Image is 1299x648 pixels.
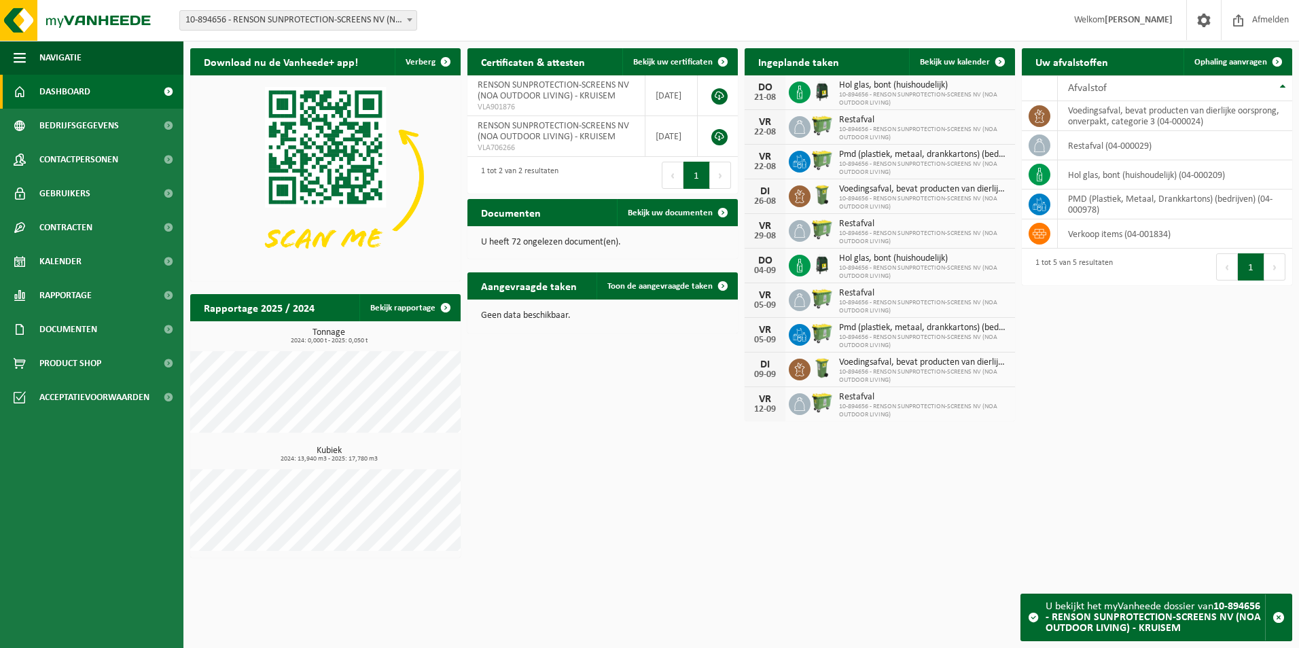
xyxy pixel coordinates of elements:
td: hol glas, bont (huishoudelijk) (04-000209) [1058,160,1292,190]
span: VLA706266 [478,143,635,154]
span: Dashboard [39,75,90,109]
span: Documenten [39,312,97,346]
span: Product Shop [39,346,101,380]
span: Pmd (plastiek, metaal, drankkartons) (bedrijven) [839,323,1008,334]
h2: Certificaten & attesten [467,48,599,75]
span: Acceptatievoorwaarden [39,380,149,414]
td: [DATE] [645,75,698,116]
span: 10-894656 - RENSON SUNPROTECTION-SCREENS NV (NOA OUTDOOR LIVING) [839,160,1008,177]
td: PMD (Plastiek, Metaal, Drankkartons) (bedrijven) (04-000978) [1058,190,1292,219]
span: Toon de aangevraagde taken [607,282,713,291]
span: Bedrijfsgegevens [39,109,119,143]
div: VR [751,151,779,162]
img: WB-0660-HPE-GN-50 [811,391,834,414]
div: 05-09 [751,301,779,310]
span: 10-894656 - RENSON SUNPROTECTION-SCREENS NV (NOA OUTDOOR LIVING) [839,334,1008,350]
span: Restafval [839,288,1008,299]
div: VR [751,290,779,301]
strong: 10-894656 - RENSON SUNPROTECTION-SCREENS NV (NOA OUTDOOR LIVING) - KRUISEM [1046,601,1261,634]
div: VR [751,117,779,128]
button: 1 [1238,253,1264,281]
span: 10-894656 - RENSON SUNPROTECTION-SCREENS NV (NOA OUTDOOR LIVING) [839,195,1008,211]
div: VR [751,325,779,336]
div: DI [751,359,779,370]
span: 10-894656 - RENSON SUNPROTECTION-SCREENS NV (NOA OUTDOOR LIVING) - KRUISEM [179,10,417,31]
p: U heeft 72 ongelezen document(en). [481,238,724,247]
span: 10-894656 - RENSON SUNPROTECTION-SCREENS NV (NOA OUTDOOR LIVING) [839,299,1008,315]
div: 22-08 [751,162,779,172]
h2: Download nu de Vanheede+ app! [190,48,372,75]
h3: Kubiek [197,446,461,463]
a: Bekijk uw documenten [617,199,736,226]
button: Previous [662,162,683,189]
button: Previous [1216,253,1238,281]
span: RENSON SUNPROTECTION-SCREENS NV (NOA OUTDOOR LIVING) - KRUISEM [478,80,629,101]
span: 10-894656 - RENSON SUNPROTECTION-SCREENS NV (NOA OUTDOOR LIVING) [839,403,1008,419]
img: CR-HR-1C-1000-PES-01 [811,253,834,276]
span: Bekijk uw kalender [920,58,990,67]
span: 10-894656 - RENSON SUNPROTECTION-SCREENS NV (NOA OUTDOOR LIVING) - KRUISEM [180,11,416,30]
div: U bekijkt het myVanheede dossier van [1046,594,1265,641]
div: DO [751,255,779,266]
a: Toon de aangevraagde taken [597,272,736,300]
td: voedingsafval, bevat producten van dierlijke oorsprong, onverpakt, categorie 3 (04-000024) [1058,101,1292,131]
div: 05-09 [751,336,779,345]
h2: Rapportage 2025 / 2024 [190,294,328,321]
span: 10-894656 - RENSON SUNPROTECTION-SCREENS NV (NOA OUTDOOR LIVING) [839,126,1008,142]
img: WB-0660-HPE-GN-50 [811,287,834,310]
div: DI [751,186,779,197]
span: Kalender [39,245,82,278]
span: RENSON SUNPROTECTION-SCREENS NV (NOA OUTDOOR LIVING) - KRUISEM [478,121,629,142]
span: 10-894656 - RENSON SUNPROTECTION-SCREENS NV (NOA OUTDOOR LIVING) [839,230,1008,246]
h2: Uw afvalstoffen [1022,48,1122,75]
div: VR [751,221,779,232]
span: Contracten [39,211,92,245]
span: VLA901876 [478,102,635,113]
span: Hol glas, bont (huishoudelijk) [839,253,1008,264]
div: 26-08 [751,197,779,206]
span: Ophaling aanvragen [1194,58,1267,67]
span: Restafval [839,219,1008,230]
div: VR [751,394,779,405]
h2: Documenten [467,199,554,226]
h2: Ingeplande taken [745,48,853,75]
h2: Aangevraagde taken [467,272,590,299]
span: 10-894656 - RENSON SUNPROTECTION-SCREENS NV (NOA OUTDOOR LIVING) [839,264,1008,281]
a: Bekijk rapportage [359,294,459,321]
button: Next [1264,253,1285,281]
span: Verberg [406,58,435,67]
button: Verberg [395,48,459,75]
img: Download de VHEPlus App [190,75,461,278]
div: 29-08 [751,232,779,241]
td: [DATE] [645,116,698,157]
td: verkoop items (04-001834) [1058,219,1292,249]
strong: [PERSON_NAME] [1105,15,1173,25]
button: Next [710,162,731,189]
img: WB-0660-HPE-GN-50 [811,322,834,345]
div: 04-09 [751,266,779,276]
div: 1 tot 5 van 5 resultaten [1029,252,1113,282]
img: CR-HR-1C-1000-PES-01 [811,79,834,103]
span: Voedingsafval, bevat producten van dierlijke oorsprong, onverpakt, categorie 3 [839,184,1008,195]
img: WB-0140-HPE-GN-50 [811,357,834,380]
button: 1 [683,162,710,189]
a: Ophaling aanvragen [1184,48,1291,75]
img: WB-0660-HPE-GN-50 [811,218,834,241]
span: Rapportage [39,278,92,312]
td: restafval (04-000029) [1058,131,1292,160]
h3: Tonnage [197,328,461,344]
img: WB-0660-HPE-GN-50 [811,149,834,172]
span: Contactpersonen [39,143,118,177]
span: Navigatie [39,41,82,75]
span: Restafval [839,392,1008,403]
div: 21-08 [751,93,779,103]
span: 10-894656 - RENSON SUNPROTECTION-SCREENS NV (NOA OUTDOOR LIVING) [839,368,1008,384]
span: Afvalstof [1068,83,1107,94]
div: 1 tot 2 van 2 resultaten [474,160,558,190]
span: Bekijk uw documenten [628,209,713,217]
div: 22-08 [751,128,779,137]
p: Geen data beschikbaar. [481,311,724,321]
div: 09-09 [751,370,779,380]
span: Bekijk uw certificaten [633,58,713,67]
span: Voedingsafval, bevat producten van dierlijke oorsprong, onverpakt, categorie 3 [839,357,1008,368]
